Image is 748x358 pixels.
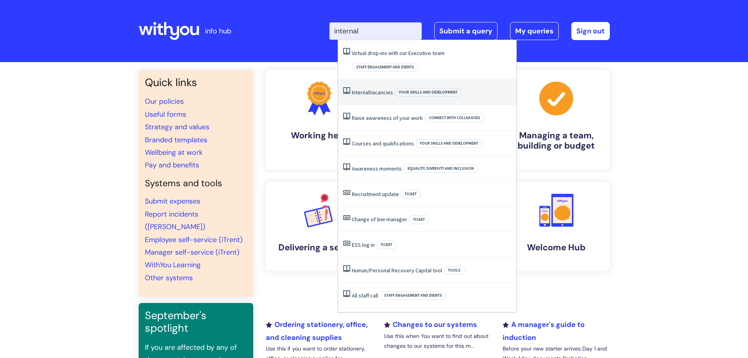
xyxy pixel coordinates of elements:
[352,216,407,223] a: Change of line manager
[395,88,462,97] span: Your skills and development
[352,63,419,72] span: Staff engagement and events
[145,160,199,170] a: Pay and benefits
[352,50,444,57] a: Virtual drop-ins with our Executive team
[503,70,610,169] a: Managing a team, building or budget
[401,190,421,198] span: Ticket
[145,235,243,244] a: Employee self-service (iTrent)
[272,130,366,141] h4: Working here
[352,89,393,96] a: InternalVacancies
[145,309,247,335] h3: September's spotlight
[352,292,378,299] a: All staff call
[509,242,604,253] h4: Welcome Hub
[403,164,478,173] span: Equality, Diversity and Inclusion
[503,182,610,271] a: Welcome Hub
[145,209,205,231] a: Report incidents ([PERSON_NAME])
[352,89,369,96] span: Internal
[266,320,368,342] a: Ordering stationery, office, and cleaning supplies
[145,178,247,189] h4: Systems and tools
[145,273,193,283] a: Other systems
[329,22,422,40] input: Search
[509,130,604,151] h4: Managing a team, building or budget
[272,242,366,253] h4: Delivering a service
[145,196,200,206] a: Submit expenses
[352,267,442,274] a: Human/Personal Recovery Capital tool
[352,140,414,147] a: Courses and qualifications
[352,191,399,198] a: Recruitment update
[409,215,429,224] span: Ticket
[415,139,483,148] span: Your skills and development
[145,110,186,119] a: Useful forms
[424,114,485,122] span: Connect with colleagues
[329,22,610,40] div: | -
[444,266,465,275] span: Tools
[266,296,610,310] h2: Recently added or updated
[384,331,491,351] p: Use this when You want to find out about changes to our systems for this m...
[266,182,373,271] a: Delivering a service
[503,320,585,342] a: A manager's guide to induction
[145,148,203,157] a: Wellbeing at work
[266,70,373,169] a: Working here
[376,241,397,249] span: Ticket
[145,248,240,257] a: Manager self-service (iTrent)
[510,22,559,40] a: My queries
[145,97,184,106] a: Our policies
[145,135,207,145] a: Branded templates
[145,122,209,132] a: Strategy and values
[352,241,375,248] a: ESS log in
[352,114,423,121] a: Raise awareness of your work
[384,320,477,329] a: Changes to our systems
[571,22,610,40] a: Sign out
[145,76,247,89] h3: Quick links
[205,25,231,37] p: info hub
[434,22,497,40] a: Submit a query
[145,260,201,270] a: WithYou Learning
[352,165,402,172] a: Awareness moments
[380,291,446,300] span: Staff engagement and events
